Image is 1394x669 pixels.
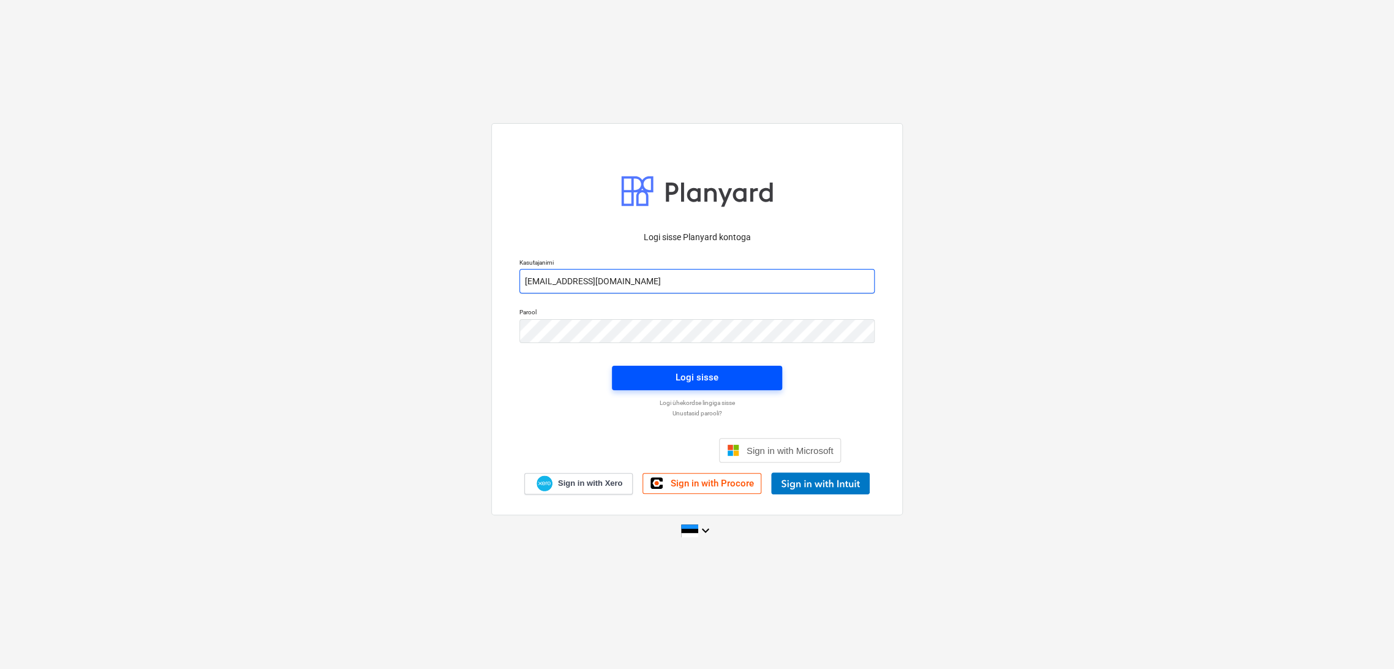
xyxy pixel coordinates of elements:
[513,409,881,417] a: Unustasid parooli?
[547,437,715,464] iframe: Sisselogimine Google'i nupu abil
[519,308,875,319] p: Parool
[612,366,782,390] button: Logi sisse
[558,478,622,489] span: Sign in with Xero
[524,473,633,494] a: Sign in with Xero
[676,369,718,385] div: Logi sisse
[642,473,761,494] a: Sign in with Procore
[670,478,753,489] span: Sign in with Procore
[698,523,713,538] i: keyboard_arrow_down
[513,399,881,407] a: Logi ühekordse lingiga sisse
[519,231,875,244] p: Logi sisse Planyard kontoga
[727,444,739,456] img: Microsoft logo
[519,259,875,269] p: Kasutajanimi
[537,475,552,492] img: Xero logo
[747,445,834,456] span: Sign in with Microsoft
[519,269,875,293] input: Kasutajanimi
